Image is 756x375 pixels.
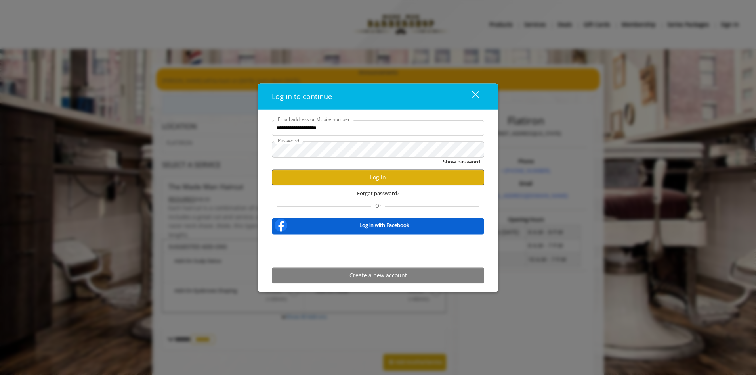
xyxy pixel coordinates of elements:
button: close dialog [457,88,484,104]
input: Password [272,141,484,157]
span: Log in to continue [272,91,332,101]
label: Email address or Mobile number [274,115,354,123]
label: Password [274,137,303,144]
iframe: Sign in with Google Button [338,239,418,257]
span: Or [371,202,385,209]
img: facebook-logo [273,217,289,233]
button: Log in [272,169,484,185]
b: Log in with Facebook [359,221,409,229]
div: close dialog [463,90,479,102]
button: Show password [443,157,480,165]
input: Email address or Mobile number [272,120,484,136]
span: Forgot password? [357,189,399,197]
button: Create a new account [272,267,484,283]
